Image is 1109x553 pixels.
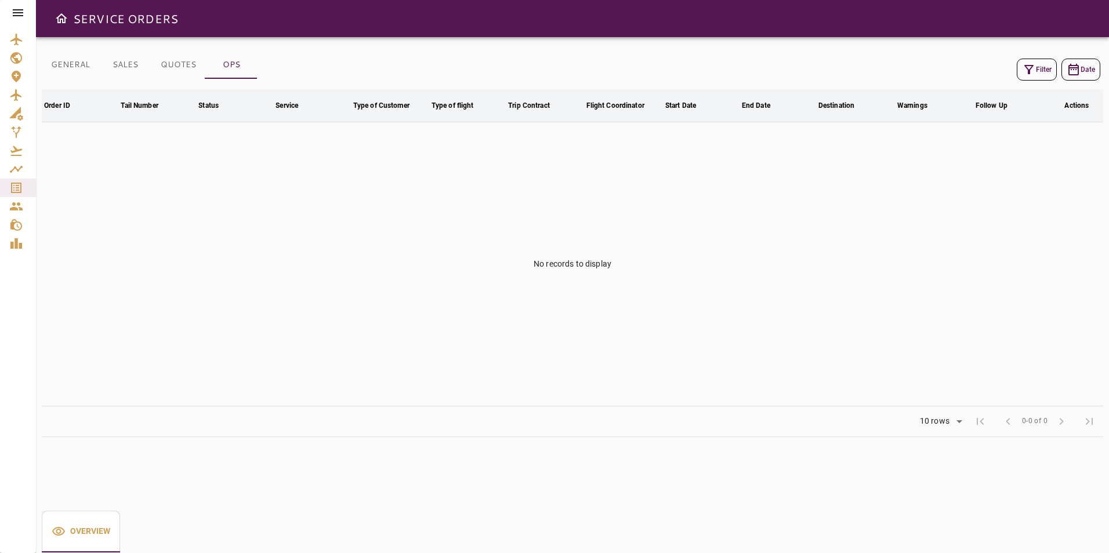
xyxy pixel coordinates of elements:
span: Warnings [897,99,943,112]
div: Type of flight [432,99,474,112]
button: Date [1061,59,1100,81]
div: Start Date [665,99,696,112]
span: Service [276,99,313,112]
div: 10 rows [917,416,952,426]
button: Filter [1017,59,1057,81]
div: basic tabs example [42,51,258,79]
span: Previous Page [994,408,1022,435]
div: Tail Number [121,99,158,112]
button: SALES [99,51,151,79]
button: Open drawer [50,7,73,30]
span: First Page [966,408,994,435]
span: Flight Coordinator [586,99,659,112]
div: Status [198,99,219,112]
span: Tail Number [121,99,173,112]
div: Flight Coordinator [586,99,644,112]
span: Follow Up [976,99,1023,112]
span: Last Page [1075,408,1103,435]
span: Destination [818,99,869,112]
span: Next Page [1048,408,1075,435]
div: Destination [818,99,854,112]
div: Type of Customer [353,99,409,112]
span: End Date [742,99,785,112]
span: Type of flight [432,99,489,112]
div: basic tabs example [42,511,120,552]
td: No records to display [42,122,1103,406]
button: OPS [205,51,258,79]
span: Status [198,99,234,112]
button: QUOTES [151,51,205,79]
div: Trip Contract [508,99,550,112]
div: Warnings [897,99,927,112]
span: 0-0 of 0 [1022,416,1048,427]
div: Follow Up [976,99,1007,112]
span: Type of Customer [353,99,425,112]
span: Trip Contract [508,99,565,112]
div: End Date [742,99,770,112]
div: Service [276,99,298,112]
div: Order ID [44,99,70,112]
div: 10 rows [912,413,966,430]
h6: SERVICE ORDERS [73,9,178,28]
span: Order ID [44,99,85,112]
button: Overview [42,511,120,552]
button: GENERAL [42,51,99,79]
span: Start Date [665,99,711,112]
